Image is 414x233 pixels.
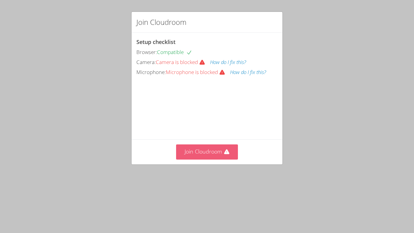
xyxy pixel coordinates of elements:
span: Camera is blocked [156,59,210,66]
button: Join Cloudroom [176,144,238,159]
button: How do I fix this? [230,68,266,77]
span: Compatible [157,49,192,56]
span: Camera: [136,59,156,66]
span: Setup checklist [136,38,175,46]
span: Microphone: [136,69,166,76]
h2: Join Cloudroom [136,17,186,28]
span: Browser: [136,49,157,56]
button: How do I fix this? [210,58,246,67]
span: Microphone is blocked [166,69,230,76]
